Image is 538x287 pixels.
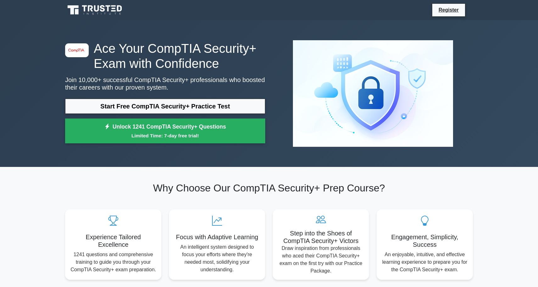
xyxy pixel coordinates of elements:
h5: Step into the Shoes of CompTIA Security+ Victors [278,229,364,245]
a: Register [435,6,462,14]
p: Join 10,000+ successful CompTIA Security+ professionals who boosted their careers with our proven... [65,76,265,91]
p: An enjoyable, intuitive, and effective learning experience to prepare you for the CompTIA Securit... [382,251,468,273]
h1: Ace Your CompTIA Security+ Exam with Confidence [65,41,265,71]
a: Unlock 1241 CompTIA Security+ QuestionsLimited Time: 7-day free trial! [65,119,265,144]
small: Limited Time: 7-day free trial! [73,132,257,139]
img: CompTIA Security+ Preview [288,35,458,152]
p: An intelligent system designed to focus your efforts where they're needed most, solidifying your ... [174,243,260,273]
p: Draw inspiration from professionals who aced their CompTIA Security+ exam on the first try with o... [278,245,364,275]
p: 1241 questions and comprehensive training to guide you through your CompTIA Security+ exam prepar... [70,251,156,273]
h5: Engagement, Simplicity, Success [382,233,468,248]
a: Start Free CompTIA Security+ Practice Test [65,99,265,114]
h2: Why Choose Our CompTIA Security+ Prep Course? [65,182,473,194]
h5: Experience Tailored Excellence [70,233,156,248]
h5: Focus with Adaptive Learning [174,233,260,241]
